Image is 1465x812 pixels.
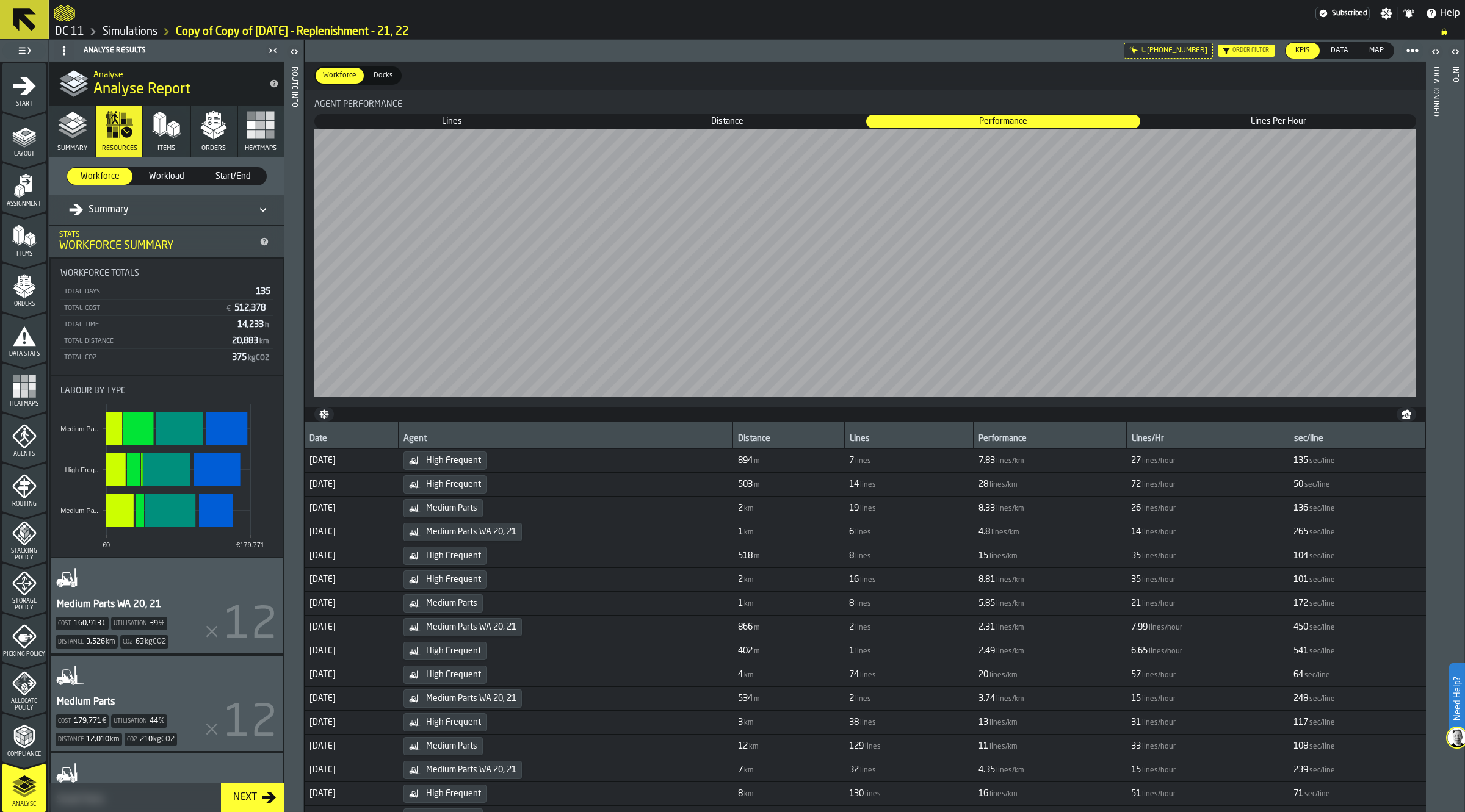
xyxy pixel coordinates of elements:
[1420,6,1465,21] label: button-toggle-Help
[1142,576,1176,584] span: lines/hour
[426,551,481,561] span: High Frequent
[305,90,1426,407] div: stat-Agent performance
[67,168,132,185] div: thumb
[403,570,487,589] div: High Frequent
[102,145,137,153] span: Resources
[991,528,1019,537] span: lines/km
[114,718,147,725] label: Utilisation
[1309,528,1335,537] span: sec/line
[221,783,284,812] button: button-Next
[232,353,270,362] span: 375
[248,354,269,362] span: kgCO2
[403,499,483,517] div: Medium Parts
[54,24,1460,39] nav: Breadcrumb
[55,25,84,38] a: link-to-/wh/i/2e91095d-d0fa-471d-87cf-b9f7f81665fc
[403,523,522,541] div: Medium Parts WA 20, 21
[259,338,269,345] span: km
[316,115,588,128] span: Lines
[56,635,118,649] div: Distance
[849,503,877,513] span: FormattedValue
[2,651,46,658] span: Picking Policy
[866,114,1141,129] label: button-switch-multi-Performance
[2,313,46,362] li: menu Data Stats
[1321,43,1358,59] div: thumb
[2,101,46,107] span: Start
[1293,551,1336,561] span: FormattedValue
[265,322,269,329] span: h
[1293,480,1303,489] span: 50
[855,552,871,561] span: lines
[315,115,589,128] div: thumb
[978,551,988,561] span: 15
[849,503,859,513] span: 19
[56,617,109,630] div: Cost
[60,316,273,332] div: StatList-item-Total Time
[860,576,876,584] span: lines
[2,501,46,508] span: Routing
[403,642,487,660] div: High Frequent
[314,99,1416,109] div: Title
[139,170,194,182] span: Workload
[1294,434,1420,446] div: sec/line
[978,503,995,513] span: 8.33
[125,733,177,746] div: Co2
[1293,551,1308,561] span: 104
[2,251,46,257] span: Items
[1286,43,1320,59] div: thumb
[2,113,46,162] li: menu Layout
[49,62,284,106] div: title-Analyse Report
[58,736,84,743] label: Distance
[738,551,761,561] span: FormattedValue
[1450,664,1464,733] label: Need Help?
[738,434,839,446] div: Distance
[978,456,1025,465] span: FormattedValue
[2,548,46,561] span: Stacking Policy
[1309,576,1335,584] span: sec/line
[133,167,200,185] label: button-switch-multi-Workload
[57,145,87,153] span: Summary
[849,575,859,584] span: 16
[60,332,273,349] div: StatList-item-Total Distance
[264,43,281,58] label: button-toggle-Close me
[1293,575,1308,584] span: 101
[52,41,264,60] div: Analyse Results
[2,698,46,711] span: Allocate Policy
[309,527,394,537] span: [DATE]
[849,598,854,608] span: 8
[127,736,137,743] label: Co2
[2,163,46,212] li: menu Assignment
[978,480,988,489] span: 28
[2,263,46,312] li: menu Orders
[1131,480,1141,489] span: 72
[1375,7,1397,20] label: button-toggle-Settings
[1364,45,1389,56] span: Map
[1293,527,1308,537] span: 265
[103,541,110,548] text: €0
[56,714,109,728] div: Cost
[1141,47,1146,54] div: L.
[58,718,71,725] label: Cost
[365,66,402,85] label: button-switch-multi-Docks
[426,527,516,537] span: Medium Parts WA 20, 21
[1131,527,1141,537] span: 14
[1232,47,1269,54] div: Order filter
[1445,40,1464,812] header: Info
[1131,480,1177,489] span: FormattedValue
[1131,551,1177,561] span: FormattedValue
[1309,552,1335,561] span: sec/line
[738,575,755,584] span: FormattedValue
[855,457,871,465] span: lines
[738,527,755,537] span: FormattedValue
[738,503,743,513] span: 2
[754,481,760,489] span: m
[1293,503,1308,513] span: 136
[59,200,274,220] div: DropdownMenuValue-all-agents-summary
[114,620,147,627] label: Utilisation
[103,25,157,38] a: link-to-/wh/i/2e91095d-d0fa-471d-87cf-b9f7f81665fc
[51,259,283,375] div: stat-Workforce Totals
[2,751,46,758] span: Compliance
[738,551,753,561] span: 518
[744,576,754,584] span: km
[69,203,252,217] div: DropdownMenuValue-all-agents-summary
[1285,42,1320,59] label: button-switch-multi-KPIs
